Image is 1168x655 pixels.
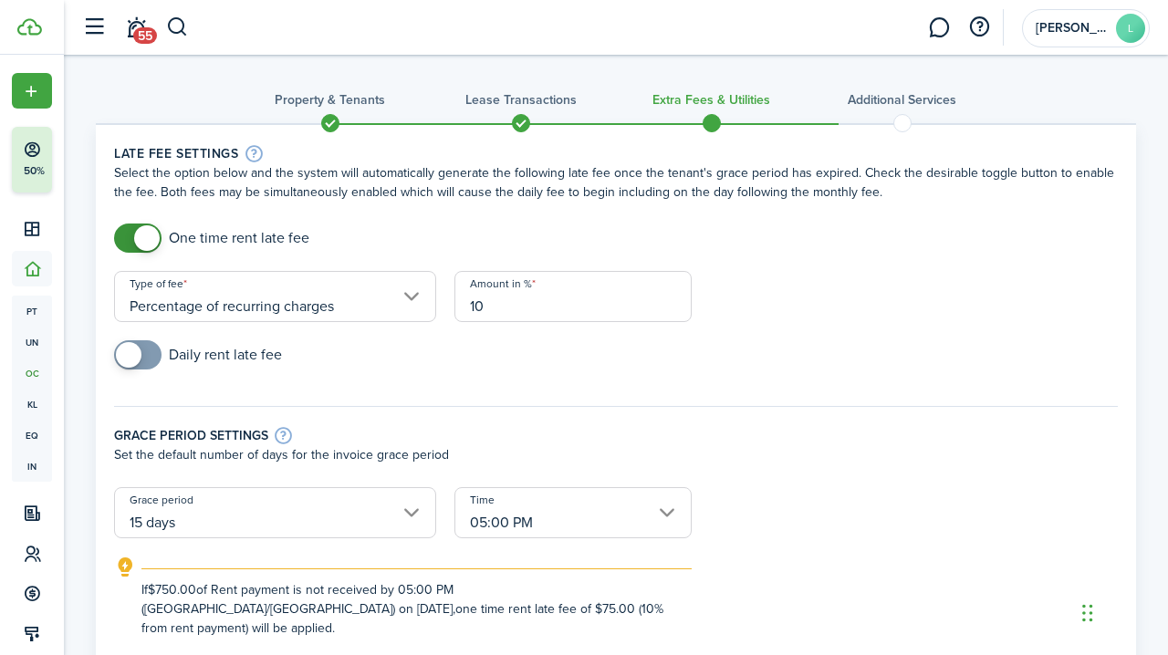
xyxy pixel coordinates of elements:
a: kl [12,389,52,420]
span: 55 [133,27,157,44]
a: un [12,327,52,358]
h3: Extra fees & Utilities [652,90,770,109]
a: pt [12,296,52,327]
iframe: Chat Widget [1077,567,1168,655]
a: Messaging [922,5,956,51]
a: Notifications [119,5,153,51]
button: Open sidebar [77,10,111,45]
h3: Property & Tenants [275,90,385,109]
avatar-text: L [1116,14,1145,43]
img: TenantCloud [17,18,42,36]
input: 0 [454,271,692,322]
div: Drag [1082,586,1093,640]
a: in [12,451,52,482]
p: Set the default number of days for the invoice grace period [114,445,1118,464]
h3: Lease Transactions [465,90,577,109]
button: Search [166,12,189,43]
input: Select grace period [114,487,436,538]
button: Open resource center [964,12,995,43]
span: Lisa [1036,22,1109,35]
p: 50% [23,163,46,179]
button: 50% [12,127,163,192]
a: eq [12,420,52,451]
i: outline [114,556,137,578]
button: Open menu [12,73,52,109]
a: oc [12,358,52,389]
wizard-step-header-title: Late fee settings [114,143,1118,163]
wizard-step-header-description: Select the option below and the system will automatically generate the following late fee once th... [114,163,1118,202]
input: Select time [454,487,692,538]
input: Select type [114,271,436,322]
h3: Additional Services [848,90,956,109]
explanation-description: If $750.00 of Rent payment is not received by 05:00 PM ([GEOGRAPHIC_DATA]/[GEOGRAPHIC_DATA]) on [... [141,580,692,638]
h4: Grace period settings [114,426,268,445]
